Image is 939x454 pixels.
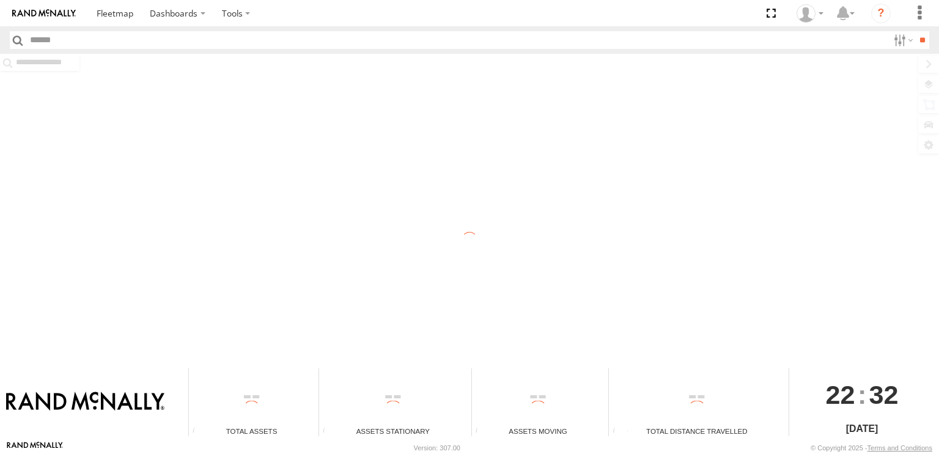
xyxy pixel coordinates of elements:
[472,426,605,436] div: Assets Moving
[7,442,63,454] a: Visit our Website
[789,368,934,421] div: :
[319,426,466,436] div: Assets Stationary
[189,427,207,436] div: Total number of Enabled Assets
[414,444,460,452] div: Version: 307.00
[609,427,627,436] div: Total distance travelled by all assets within specified date range and applied filters
[6,392,164,412] img: Rand McNally
[789,422,934,436] div: [DATE]
[889,31,915,49] label: Search Filter Options
[792,4,828,23] div: Valeo Dash
[189,426,314,436] div: Total Assets
[826,368,855,421] span: 22
[609,426,784,436] div: Total Distance Travelled
[871,4,891,23] i: ?
[811,444,932,452] div: © Copyright 2025 -
[12,9,76,18] img: rand-logo.svg
[869,368,899,421] span: 32
[867,444,932,452] a: Terms and Conditions
[472,427,490,436] div: Total number of assets current in transit.
[319,427,337,436] div: Total number of assets current stationary.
